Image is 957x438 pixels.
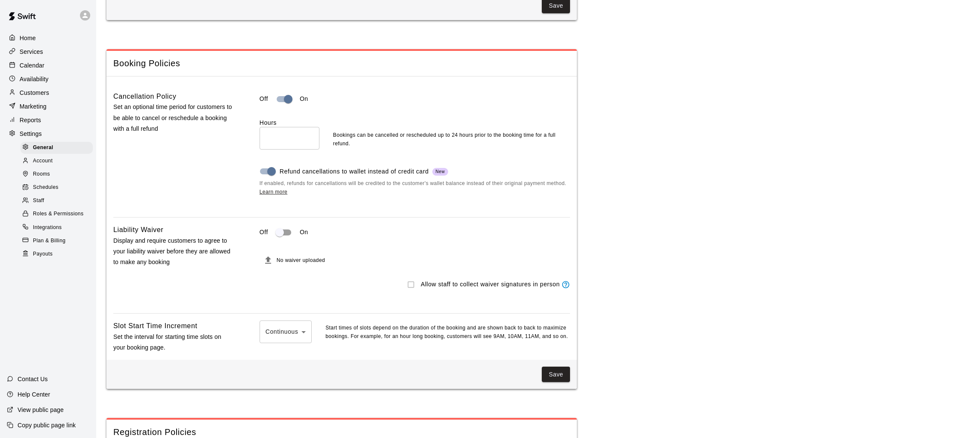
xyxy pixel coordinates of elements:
div: Integrations [21,222,93,234]
span: Registration Policies [113,426,570,438]
p: Bookings can be cancelled or rescheduled up to 24 hours prior to the booking time for a full refund. [333,131,570,148]
a: Settings [7,127,89,140]
span: If enabled, refunds for cancellations will be credited to the customer's wallet balance instead o... [260,179,570,197]
a: Staff [21,194,96,208]
p: Help Center [18,390,50,399]
div: Payouts [21,248,93,260]
div: Continuous [260,320,312,343]
a: Rooms [21,168,96,181]
p: Off [260,228,268,237]
p: Customers [20,88,49,97]
p: Marketing [20,102,47,111]
span: Integrations [33,223,62,232]
p: Set an optional time period for customers to be able to cancel or reschedule a booking with a ful... [113,102,232,134]
a: Reports [7,114,89,126]
button: Save [542,367,570,382]
div: Account [21,155,93,167]
a: General [21,141,96,154]
div: Staff [21,195,93,207]
div: Roles & Permissions [21,208,93,220]
a: Schedules [21,181,96,194]
a: Account [21,154,96,168]
p: Display and require customers to agree to your liability waiver before they are allowed to make a... [113,235,232,268]
a: Payouts [21,247,96,261]
a: Integrations [21,221,96,234]
span: Rooms [33,170,50,179]
h6: Cancellation Policy [113,91,176,102]
a: Roles & Permissions [21,208,96,221]
p: Settings [20,129,42,138]
div: Schedules [21,182,93,194]
h6: Liability Waiver [113,224,163,235]
p: Start times of slots depend on the duration of the booking and are shown back to back to maximize... [325,324,570,341]
label: Hours [260,118,319,127]
p: Home [20,34,36,42]
span: Account [33,157,53,165]
a: Plan & Billing [21,234,96,247]
p: Reports [20,116,41,124]
button: File must be a PDF with max upload size of 2MB [260,252,277,269]
p: Services [20,47,43,56]
h6: Slot Start Time Increment [113,320,198,332]
a: Calendar [7,59,89,72]
p: Contact Us [18,375,48,383]
p: On [300,94,308,103]
p: Off [260,94,268,103]
p: View public page [18,406,64,414]
div: Rooms [21,168,93,180]
span: General [33,144,53,152]
span: Refund cancellations to wallet instead of credit card [280,167,448,176]
a: Customers [7,86,89,99]
span: Payouts [33,250,53,259]
a: Marketing [7,100,89,113]
p: Allow staff to collect waiver signatures in person [421,280,560,289]
p: Availability [20,75,49,83]
span: Roles & Permissions [33,210,83,218]
a: Availability [7,73,89,85]
a: Learn more [260,189,287,195]
span: Booking Policies [113,58,570,69]
span: New [432,168,449,175]
span: Plan & Billing [33,237,65,245]
p: Set the interval for starting time slots on your booking page. [113,332,232,353]
span: Staff [33,197,44,205]
a: Services [7,45,89,58]
span: Schedules [33,183,59,192]
a: Home [7,32,89,44]
p: Copy public page link [18,421,76,429]
svg: Staff members will be able to display waivers to customers in person (via the calendar or custome... [561,280,570,289]
div: Plan & Billing [21,235,93,247]
p: Calendar [20,61,44,70]
div: General [21,142,93,154]
span: No waiver uploaded [277,257,325,263]
p: On [300,228,308,237]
